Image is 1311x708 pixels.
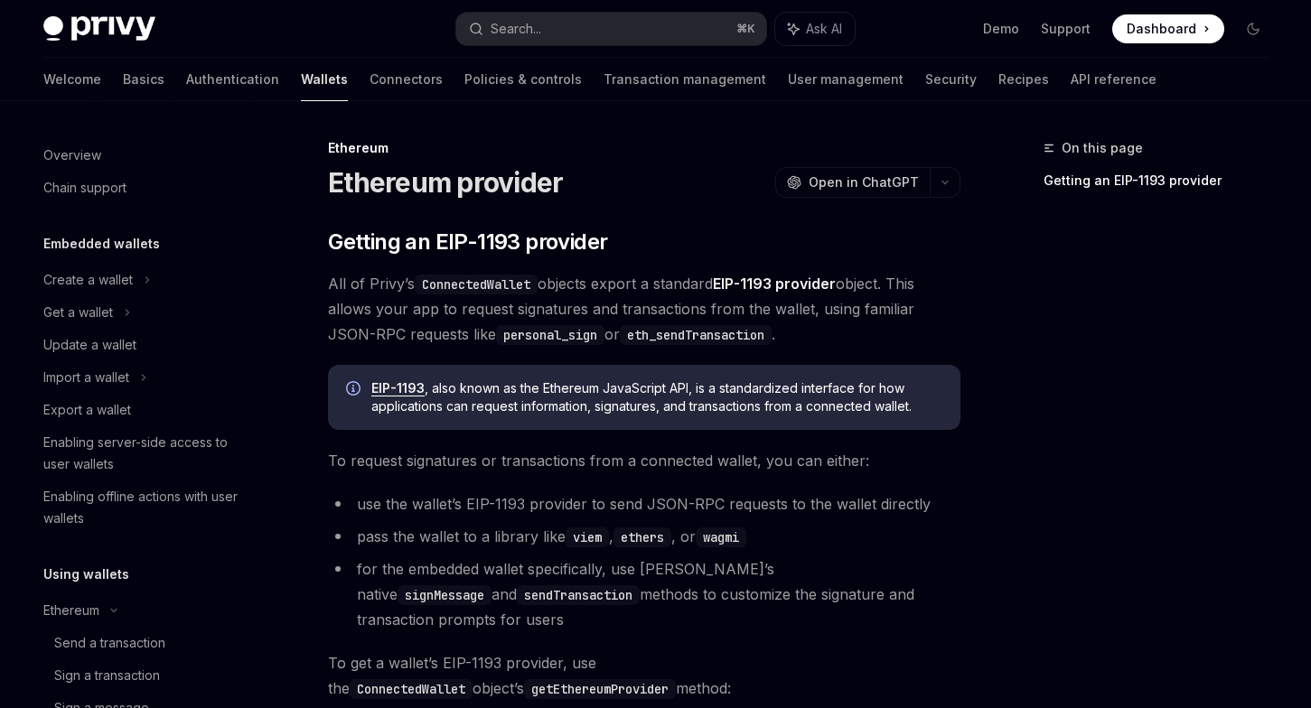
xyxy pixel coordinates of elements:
span: Open in ChatGPT [809,173,919,191]
button: Search...⌘K [456,13,766,45]
code: wagmi [696,527,746,547]
code: personal_sign [496,325,604,345]
div: Enabling offline actions with user wallets [43,486,249,529]
a: Dashboard [1112,14,1224,43]
code: ethers [613,527,671,547]
button: Toggle dark mode [1239,14,1268,43]
h5: Embedded wallets [43,233,160,255]
a: Export a wallet [29,394,260,426]
a: Policies & controls [464,58,582,101]
div: Send a transaction [54,632,165,654]
a: Authentication [186,58,279,101]
div: Enabling server-side access to user wallets [43,432,249,475]
button: Open in ChatGPT [775,167,930,198]
span: ⌘ K [736,22,755,36]
a: API reference [1071,58,1156,101]
span: Ask AI [806,20,842,38]
div: Get a wallet [43,302,113,323]
div: Ethereum [328,139,960,157]
a: Support [1041,20,1091,38]
a: Sign a transaction [29,659,260,692]
svg: Info [346,381,364,399]
a: Basics [123,58,164,101]
code: eth_sendTransaction [620,325,772,345]
code: sendTransaction [517,585,640,605]
div: Search... [491,18,541,40]
a: Welcome [43,58,101,101]
div: Export a wallet [43,399,131,421]
a: Demo [983,20,1019,38]
span: To request signatures or transactions from a connected wallet, you can either: [328,448,960,473]
li: pass the wallet to a library like , , or [328,524,960,549]
span: On this page [1062,137,1143,159]
code: ConnectedWallet [350,679,473,699]
a: Getting an EIP-1193 provider [1044,166,1282,195]
code: getEthereumProvider [524,679,676,699]
a: Connectors [370,58,443,101]
span: All of Privy’s objects export a standard object. This allows your app to request signatures and t... [328,271,960,347]
div: Overview [43,144,101,166]
a: Send a transaction [29,627,260,659]
div: Create a wallet [43,269,133,291]
a: Enabling offline actions with user wallets [29,480,260,535]
span: Getting an EIP-1193 provider [328,228,607,256]
a: Security [925,58,977,101]
div: Import a wallet [43,367,129,388]
li: use the wallet’s EIP-1193 provider to send JSON-RPC requests to the wallet directly [328,491,960,517]
div: Ethereum [43,600,99,621]
img: dark logo [43,16,155,42]
span: Dashboard [1127,20,1196,38]
div: Update a wallet [43,334,136,356]
a: Overview [29,139,260,172]
code: signMessage [398,585,492,605]
a: Wallets [301,58,348,101]
h5: Using wallets [43,564,129,585]
button: Ask AI [775,13,855,45]
code: viem [566,527,609,547]
div: Sign a transaction [54,665,160,686]
div: Chain support [43,177,126,199]
span: To get a wallet’s EIP-1193 provider, use the object’s method: [328,650,960,701]
li: for the embedded wallet specifically, use [PERSON_NAME]’s native and methods to customize the sig... [328,556,960,632]
a: Transaction management [604,58,766,101]
h1: Ethereum provider [328,166,563,199]
a: EIP-1193 provider [713,275,836,293]
a: Chain support [29,172,260,204]
a: EIP-1193 [371,380,425,396]
a: User management [788,58,904,101]
a: Recipes [998,58,1049,101]
a: Enabling server-side access to user wallets [29,426,260,480]
span: , also known as the Ethereum JavaScript API, is a standardized interface for how applications can... [371,379,942,415]
code: ConnectedWallet [415,275,538,294]
a: Update a wallet [29,329,260,361]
